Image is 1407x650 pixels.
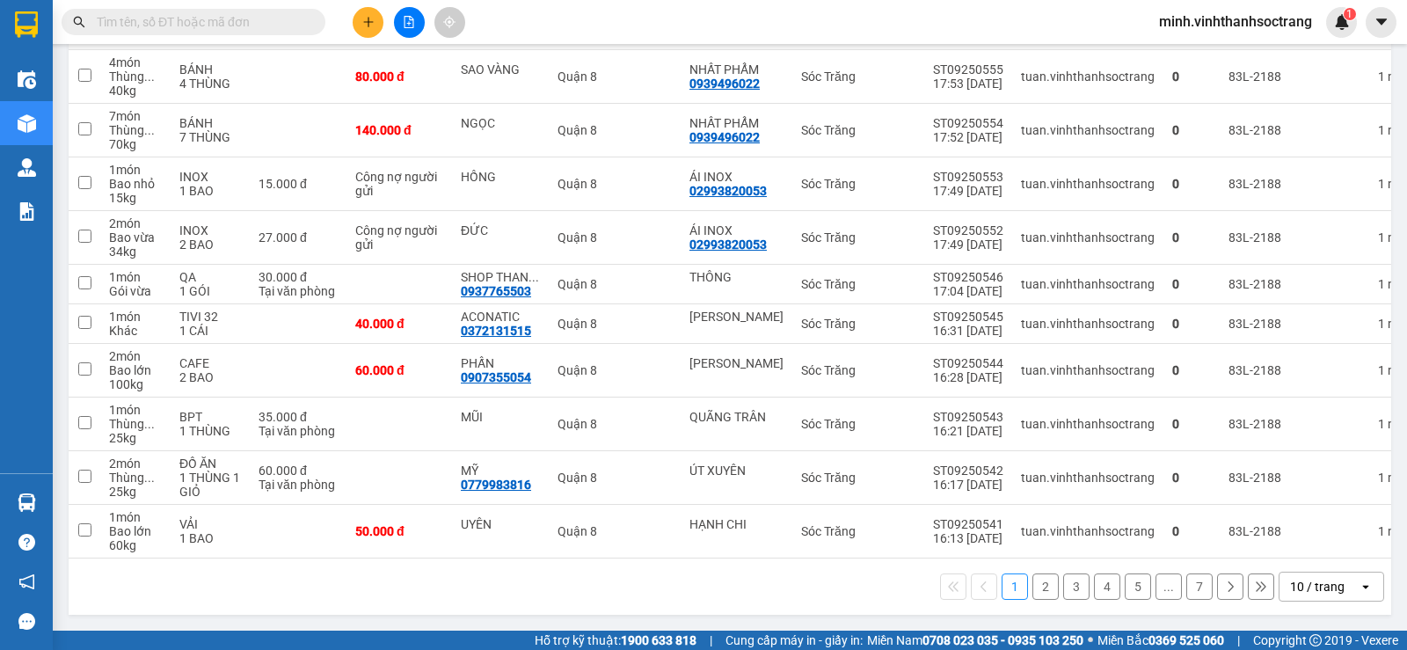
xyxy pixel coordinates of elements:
[1021,471,1155,485] div: tuan.vinhthanhsoctrang
[1155,573,1182,600] button: ...
[689,356,784,370] div: TUẤN KIỆT
[461,370,531,384] div: 0907355054
[1172,177,1211,191] div: 0
[179,62,241,77] div: BÁNH
[1228,69,1286,84] div: 83L-2188
[1097,631,1224,650] span: Miền Bắc
[355,524,443,538] div: 50.000 đ
[801,317,915,331] div: Sóc Trăng
[179,356,241,370] div: CAFE
[403,16,415,28] span: file-add
[179,116,241,130] div: BÁNH
[461,116,540,130] div: NGỌC
[18,493,36,512] img: warehouse-icon
[434,7,465,38] button: aim
[179,424,241,438] div: 1 THÙNG
[535,631,696,650] span: Hỗ trợ kỹ thuật:
[1148,633,1224,647] strong: 0369 525 060
[259,270,338,284] div: 30.000 đ
[558,317,672,331] div: Quận 8
[109,471,162,485] div: Thùng xốp
[18,202,36,221] img: solution-icon
[725,631,863,650] span: Cung cấp máy in - giấy in:
[18,613,35,630] span: message
[353,7,383,38] button: plus
[109,310,162,324] div: 1 món
[355,170,443,198] div: Công nợ người gửi
[179,310,241,324] div: TIVI 32
[801,69,915,84] div: Sóc Trăng
[689,130,760,144] div: 0939496022
[1172,417,1211,431] div: 0
[15,11,38,38] img: logo-vxr
[179,517,241,531] div: VẢI
[1021,417,1155,431] div: tuan.vinhthanhsoctrang
[1002,573,1028,600] button: 1
[710,631,712,650] span: |
[558,363,672,377] div: Quận 8
[1290,578,1345,595] div: 10 / trang
[689,223,784,237] div: ÁI INOX
[179,471,241,499] div: 1 THÙNG 1 GIỎ
[933,170,1003,184] div: ST09250553
[355,363,443,377] div: 60.000 đ
[1172,277,1211,291] div: 0
[801,230,915,245] div: Sóc Trăng
[1172,230,1211,245] div: 0
[461,170,540,184] div: HỒNG
[355,317,443,331] div: 40.000 đ
[801,277,915,291] div: Sóc Trăng
[362,16,375,28] span: plus
[109,123,162,137] div: Thùng lớn
[1125,573,1151,600] button: 5
[933,284,1003,298] div: 17:04 [DATE]
[558,277,672,291] div: Quận 8
[461,464,540,478] div: MỸ
[558,230,672,245] div: Quận 8
[689,77,760,91] div: 0939496022
[1344,8,1356,20] sup: 1
[933,356,1003,370] div: ST09250544
[1228,363,1286,377] div: 83L-2188
[97,12,304,32] input: Tìm tên, số ĐT hoặc mã đơn
[1063,573,1090,600] button: 3
[109,524,162,538] div: Bao lớn
[621,633,696,647] strong: 1900 633 818
[1172,524,1211,538] div: 0
[109,417,162,431] div: Thùng lớn
[1228,317,1286,331] div: 83L-2188
[109,431,162,445] div: 25 kg
[1172,471,1211,485] div: 0
[1021,277,1155,291] div: tuan.vinhthanhsoctrang
[179,531,241,545] div: 1 BAO
[179,184,241,198] div: 1 BAO
[1021,123,1155,137] div: tuan.vinhthanhsoctrang
[18,573,35,590] span: notification
[1172,69,1211,84] div: 0
[1374,14,1389,30] span: caret-down
[109,55,162,69] div: 4 món
[394,7,425,38] button: file-add
[689,310,784,324] div: NGỌC HÂN
[109,245,162,259] div: 34 kg
[933,130,1003,144] div: 17:52 [DATE]
[461,270,540,284] div: SHOP THANH GÁI
[558,471,672,485] div: Quận 8
[109,216,162,230] div: 2 món
[109,456,162,471] div: 2 món
[179,130,241,144] div: 7 THÙNG
[461,223,540,237] div: ĐỨC
[1366,7,1396,38] button: caret-down
[259,284,338,298] div: Tại văn phòng
[179,370,241,384] div: 2 BAO
[689,270,784,284] div: THÔNG
[933,77,1003,91] div: 17:53 [DATE]
[801,177,915,191] div: Sóc Trăng
[933,223,1003,237] div: ST09250552
[461,478,531,492] div: 0779983816
[109,363,162,377] div: Bao lớn
[1172,317,1211,331] div: 0
[355,223,443,252] div: Công nợ người gửi
[1186,573,1213,600] button: 7
[259,177,338,191] div: 15.000 đ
